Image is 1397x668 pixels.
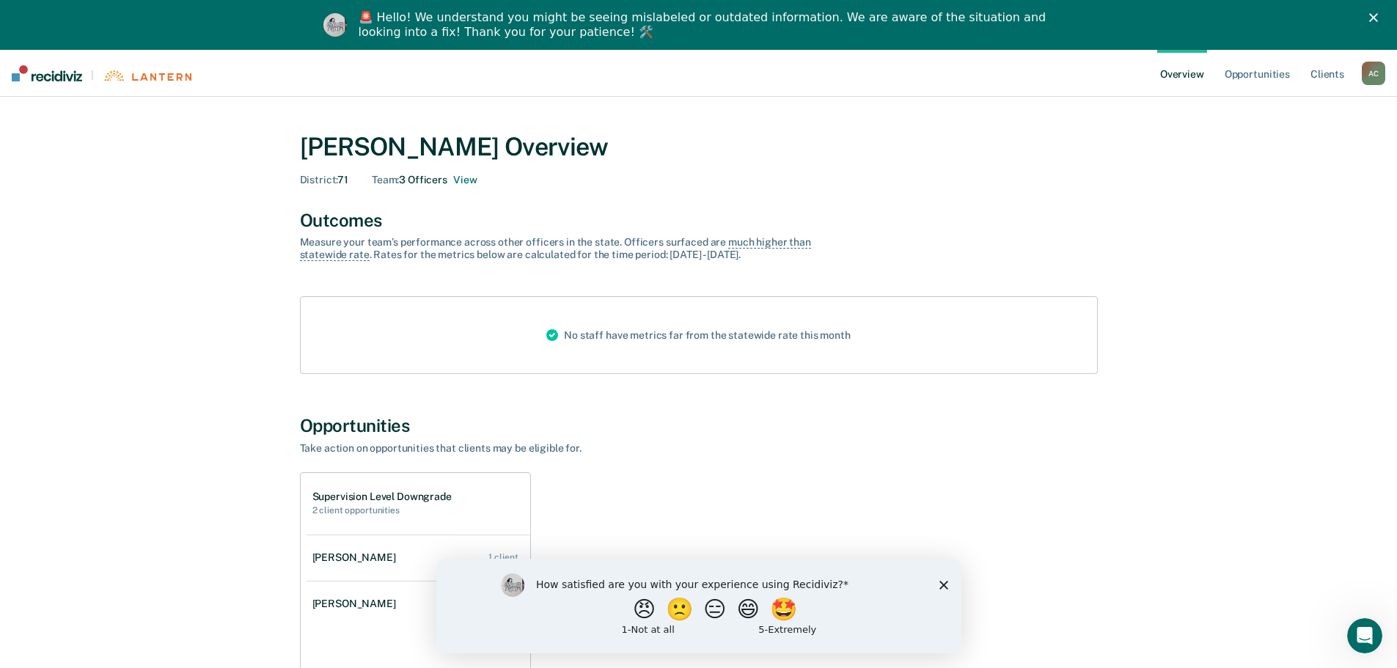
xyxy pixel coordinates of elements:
[300,210,1098,231] div: Outcomes
[312,491,452,503] h1: Supervision Level Downgrade
[488,552,518,562] div: 1 client
[307,583,530,625] a: [PERSON_NAME] 1 client
[300,442,813,455] div: Take action on opportunities that clients may be eligible for.
[307,537,530,579] a: [PERSON_NAME] 1 client
[1308,50,1347,97] a: Clients
[323,13,347,37] img: Profile image for Kim
[372,174,399,186] span: Team :
[300,236,811,261] span: much higher than statewide rate
[1157,50,1207,97] a: Overview
[300,174,349,186] div: 71
[103,70,191,81] img: Lantern
[312,505,452,515] h2: 2 client opportunities
[12,65,82,81] img: Recidiviz
[300,132,1098,162] div: [PERSON_NAME] Overview
[12,65,191,81] a: |
[312,551,402,564] div: [PERSON_NAME]
[300,415,1098,436] div: Opportunities
[300,174,338,186] span: District :
[1369,13,1384,22] div: Close
[453,174,477,186] button: 3 officers on Angela Chillis's Team
[436,559,961,653] iframe: Survey by Kim from Recidiviz
[82,69,103,81] span: |
[1222,50,1293,97] a: Opportunities
[359,10,1051,40] div: 🚨 Hello! We understand you might be seeing mislabeled or outdated information. We are aware of th...
[312,598,402,610] div: [PERSON_NAME]
[535,297,862,373] div: No staff have metrics far from the statewide rate this month
[1347,618,1382,653] iframe: Intercom live chat
[1362,62,1385,85] div: A C
[372,174,477,186] div: 3 Officers
[300,236,813,261] div: Measure your team’s performance across other officer s in the state. Officer s surfaced are . Rat...
[1362,62,1385,85] button: AC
